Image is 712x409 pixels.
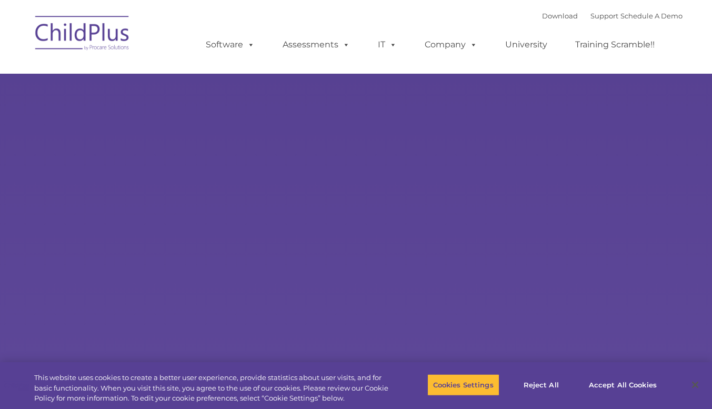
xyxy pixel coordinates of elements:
[684,373,707,396] button: Close
[542,12,578,20] a: Download
[30,8,135,61] img: ChildPlus by Procare Solutions
[583,374,663,396] button: Accept All Cookies
[542,12,683,20] font: |
[34,373,392,404] div: This website uses cookies to create a better user experience, provide statistics about user visit...
[565,34,665,55] a: Training Scramble!!
[495,34,558,55] a: University
[414,34,488,55] a: Company
[367,34,407,55] a: IT
[427,374,499,396] button: Cookies Settings
[195,34,265,55] a: Software
[508,374,574,396] button: Reject All
[590,12,618,20] a: Support
[272,34,360,55] a: Assessments
[620,12,683,20] a: Schedule A Demo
